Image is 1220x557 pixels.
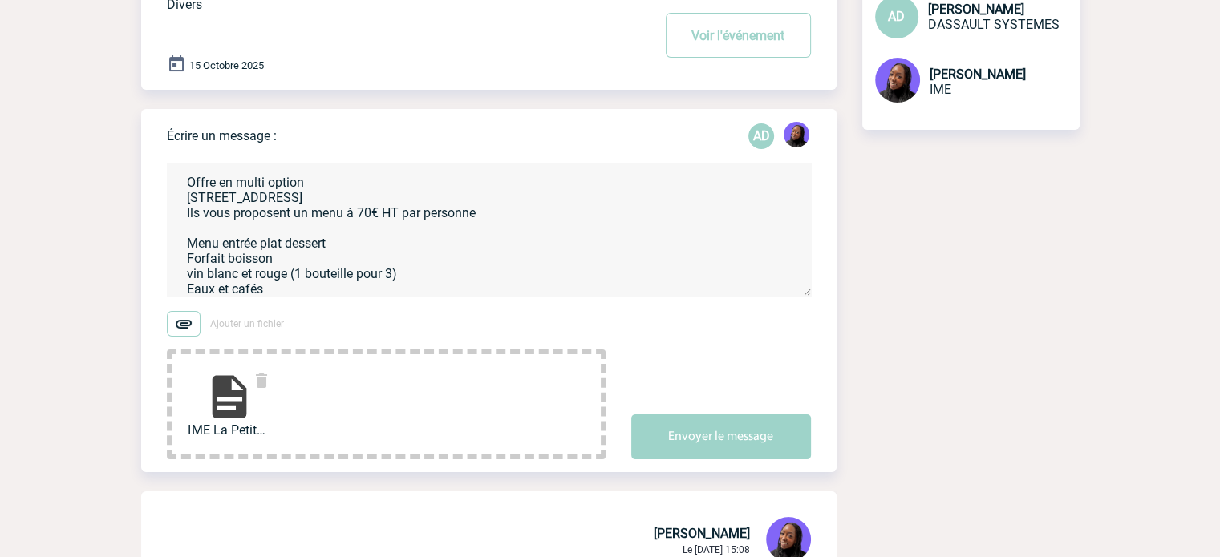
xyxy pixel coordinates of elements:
[888,9,905,24] span: AD
[748,123,774,149] p: AD
[784,122,809,151] div: Tabaski THIAM
[654,526,750,541] span: [PERSON_NAME]
[930,82,951,97] span: IME
[784,122,809,147] img: 131349-0.png
[210,318,284,329] span: Ajouter un fichier
[631,414,811,459] button: Envoyer le message
[928,17,1060,32] span: DASSAULT SYSTEMES
[167,128,277,143] p: Écrire un message :
[875,58,920,103] img: 131349-0.png
[930,67,1026,82] span: [PERSON_NAME]
[666,13,811,58] button: Voir l'événement
[189,59,264,71] span: 15 Octobre 2025
[683,544,750,555] span: Le [DATE] 15:08
[188,422,271,438] span: IME La Petite Tour V...
[928,2,1024,17] span: [PERSON_NAME]
[252,371,271,390] img: delete.svg
[204,371,255,422] img: file-document.svg
[748,123,774,149] div: Anne-Catherine DELECROIX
